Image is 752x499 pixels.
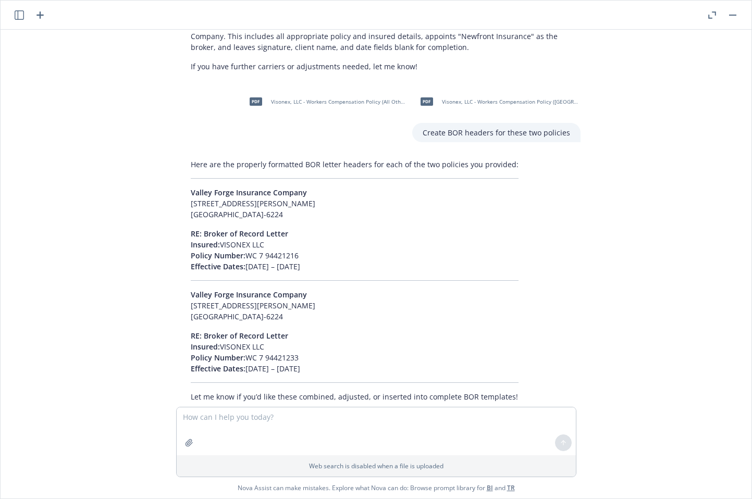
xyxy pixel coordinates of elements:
span: pdf [421,97,433,105]
div: pdfVisonex, LLC - Workers Compensation Policy ([GEOGRAPHIC_DATA]) - [DATE]-[DATE].pdf [414,89,581,115]
p: VISONEX LLC WC 7 94421216 [DATE] – [DATE] [191,228,519,272]
span: Valley Forge Insurance Company [191,188,307,197]
a: BI [487,483,493,492]
a: TR [507,483,515,492]
span: Effective Dates: [191,364,245,373]
p: Here are the properly formatted BOR letter headers for each of the two policies you provided: [191,159,519,170]
span: Effective Dates: [191,261,245,271]
div: pdfVisonex, LLC - Workers Compensation Policy (All Other States) - [DATE]-[DATE].pdf [243,89,410,115]
span: Valley Forge Insurance Company [191,290,307,300]
span: Visonex, LLC - Workers Compensation Policy (All Other States) - [DATE]-[DATE].pdf [271,98,408,105]
span: pdf [250,97,262,105]
span: Nova Assist can make mistakes. Explore what Nova can do: Browse prompt library for and [238,477,515,498]
span: Insured: [191,240,220,250]
span: RE: Broker of Record Letter [191,229,288,239]
p: Let me know if you’d like these combined, adjusted, or inserted into complete BOR templates! [191,391,519,402]
p: If you have further carriers or adjustments needed, let me know! [191,61,570,72]
p: A Word document has been created for the Broker of Record (BOR) letter to Allied World Specialty ... [191,20,570,53]
p: Create BOR headers for these two policies [423,127,570,138]
p: Web search is disabled when a file is uploaded [183,461,570,470]
span: Policy Number: [191,251,245,260]
p: [STREET_ADDRESS][PERSON_NAME] [GEOGRAPHIC_DATA]-6224 [191,289,519,322]
p: VISONEX LLC WC 7 94421233 [DATE] – [DATE] [191,330,519,374]
span: Policy Number: [191,353,245,363]
span: Visonex, LLC - Workers Compensation Policy ([GEOGRAPHIC_DATA]) - [DATE]-[DATE].pdf [442,98,578,105]
span: Insured: [191,342,220,352]
p: [STREET_ADDRESS][PERSON_NAME] [GEOGRAPHIC_DATA]-6224 [191,187,519,220]
span: RE: Broker of Record Letter [191,331,288,341]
